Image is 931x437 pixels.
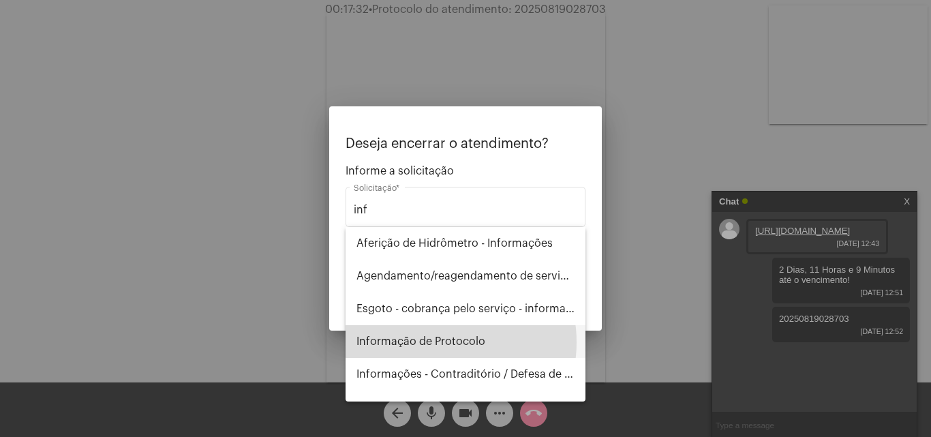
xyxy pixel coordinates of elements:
[356,227,575,260] span: Aferição de Hidrômetro - Informações
[356,292,575,325] span: Esgoto - cobrança pelo serviço - informações
[356,260,575,292] span: Agendamento/reagendamento de serviços - informações
[346,165,585,177] span: Informe a solicitação
[356,391,575,423] span: Leitura - informações
[346,136,585,151] p: Deseja encerrar o atendimento?
[356,358,575,391] span: Informações - Contraditório / Defesa de infração
[356,325,575,358] span: Informação de Protocolo
[354,204,577,216] input: Buscar solicitação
